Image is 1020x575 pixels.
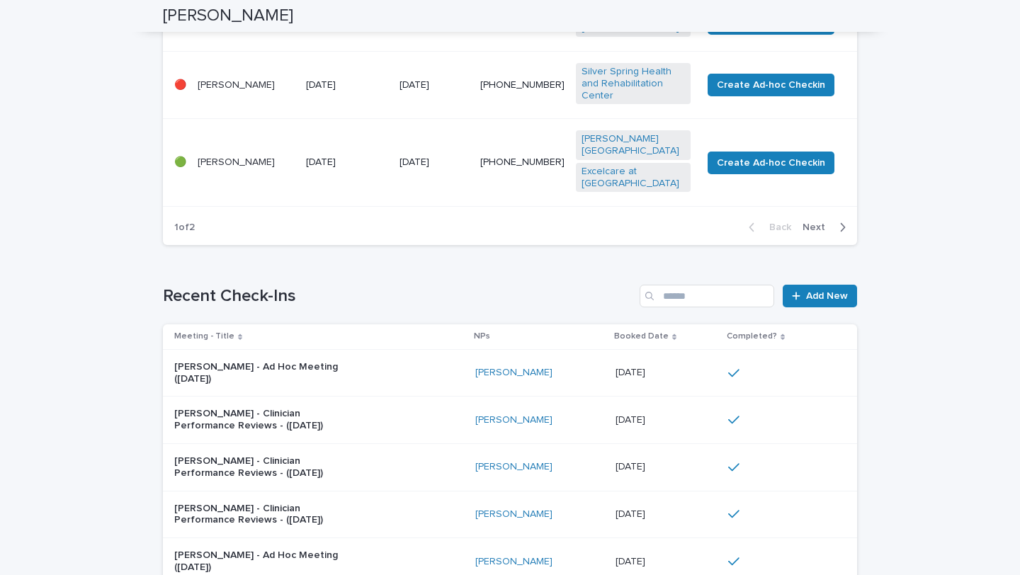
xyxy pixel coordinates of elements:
[640,285,774,307] input: Search
[582,133,685,157] a: [PERSON_NAME][GEOGRAPHIC_DATA]
[475,414,552,426] a: [PERSON_NAME]
[616,506,648,520] p: [DATE]
[717,156,825,170] span: Create Ad-hoc Checkin
[163,286,634,307] h1: Recent Check-Ins
[475,367,552,379] a: [PERSON_NAME]
[616,553,648,568] p: [DATE]
[174,408,351,432] p: [PERSON_NAME] - Clinician Performance Reviews - ([DATE])
[582,66,685,101] a: Silver Spring Health and Rehabilitation Center
[399,156,469,169] p: [DATE]
[616,458,648,473] p: [DATE]
[475,508,552,520] a: [PERSON_NAME]
[761,222,791,232] span: Back
[174,79,186,91] p: 🔴
[163,397,857,444] tr: [PERSON_NAME] - Clinician Performance Reviews - ([DATE])[PERSON_NAME] [DATE][DATE]
[198,79,295,91] p: [PERSON_NAME]
[806,291,848,301] span: Add New
[783,285,857,307] a: Add New
[803,222,834,232] span: Next
[475,556,552,568] a: [PERSON_NAME]
[163,210,206,245] p: 1 of 2
[163,444,857,491] tr: [PERSON_NAME] - Clinician Performance Reviews - ([DATE])[PERSON_NAME] [DATE][DATE]
[174,550,351,574] p: [PERSON_NAME] - Ad Hoc Meeting ([DATE])
[480,157,565,167] a: [PHONE_NUMBER]
[737,221,797,234] button: Back
[163,349,857,397] tr: [PERSON_NAME] - Ad Hoc Meeting ([DATE])[PERSON_NAME] [DATE][DATE]
[717,78,825,92] span: Create Ad-hoc Checkin
[480,80,565,90] a: [PHONE_NUMBER]
[174,156,186,169] p: 🟢
[163,491,857,538] tr: [PERSON_NAME] - Clinician Performance Reviews - ([DATE])[PERSON_NAME] [DATE][DATE]
[163,51,857,118] tr: 🔴[PERSON_NAME][DATE][DATE][PHONE_NUMBER]Silver Spring Health and Rehabilitation Center Create Ad-...
[174,503,351,527] p: [PERSON_NAME] - Clinician Performance Reviews - ([DATE])
[198,156,295,169] p: [PERSON_NAME]
[475,461,552,473] a: [PERSON_NAME]
[174,329,234,344] p: Meeting - Title
[614,329,669,344] p: Booked Date
[474,329,490,344] p: NPs
[399,79,469,91] p: [DATE]
[797,221,857,234] button: Next
[306,79,388,91] p: [DATE]
[174,455,351,479] p: [PERSON_NAME] - Clinician Performance Reviews - ([DATE])
[163,119,857,207] tr: 🟢[PERSON_NAME][DATE][DATE][PHONE_NUMBER][PERSON_NAME][GEOGRAPHIC_DATA] Excelcare at [GEOGRAPHIC_D...
[727,329,777,344] p: Completed?
[174,361,351,385] p: [PERSON_NAME] - Ad Hoc Meeting ([DATE])
[616,364,648,379] p: [DATE]
[163,6,293,26] h2: [PERSON_NAME]
[616,411,648,426] p: [DATE]
[708,74,834,96] button: Create Ad-hoc Checkin
[306,156,388,169] p: [DATE]
[708,152,834,174] button: Create Ad-hoc Checkin
[582,166,685,190] a: Excelcare at [GEOGRAPHIC_DATA]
